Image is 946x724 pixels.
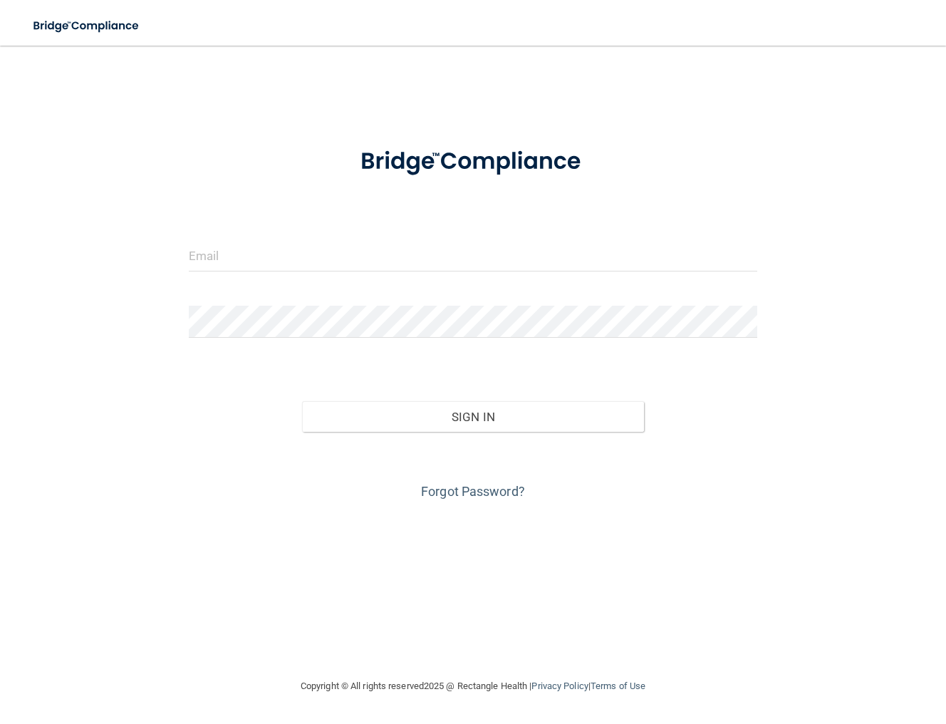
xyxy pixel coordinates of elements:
[302,401,643,433] button: Sign In
[591,681,645,691] a: Terms of Use
[531,681,588,691] a: Privacy Policy
[336,131,610,192] img: bridge_compliance_login_screen.278c3ca4.svg
[21,11,152,41] img: bridge_compliance_login_screen.278c3ca4.svg
[213,663,733,709] div: Copyright © All rights reserved 2025 @ Rectangle Health | |
[421,484,525,499] a: Forgot Password?
[189,239,758,271] input: Email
